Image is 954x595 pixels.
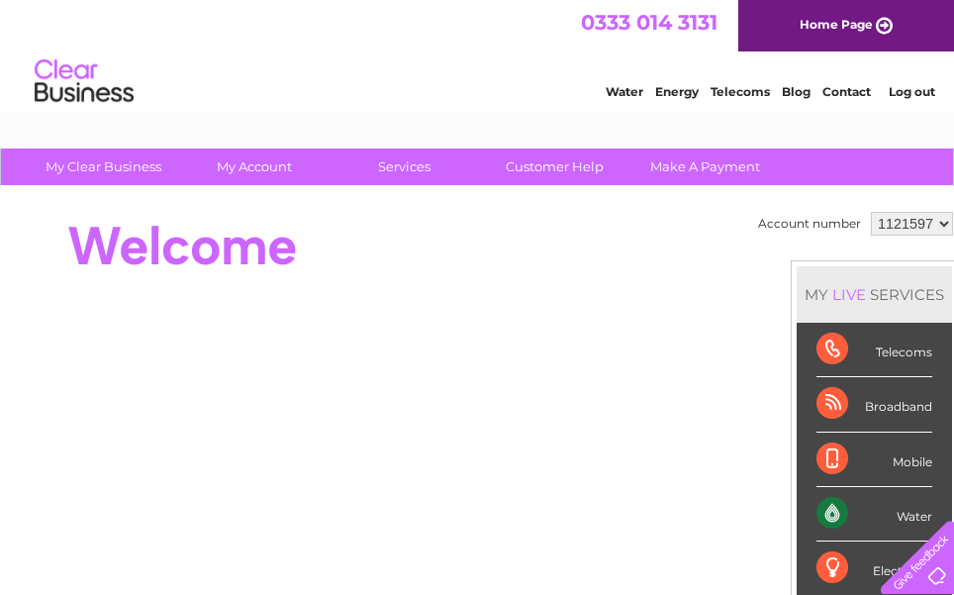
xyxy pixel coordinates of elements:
a: Services [323,149,486,185]
a: My Account [172,149,335,185]
a: Customer Help [473,149,636,185]
a: Log out [889,84,935,99]
td: Account number [753,207,866,241]
a: Energy [655,84,699,99]
div: Broadband [816,377,932,432]
a: Make A Payment [623,149,787,185]
div: LIVE [828,285,870,304]
div: Water [816,487,932,542]
a: My Clear Business [22,149,185,185]
a: 0333 014 3131 [581,10,717,35]
a: Blog [782,84,811,99]
div: Clear Business is a trading name of Verastar Limited (registered in [GEOGRAPHIC_DATA] No. 3667643... [11,11,946,96]
div: Telecoms [816,323,932,377]
a: Contact [822,84,871,99]
img: logo.png [34,51,135,112]
a: Water [606,84,643,99]
div: MY SERVICES [797,266,952,323]
a: Telecoms [711,84,770,99]
div: Mobile [816,433,932,487]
